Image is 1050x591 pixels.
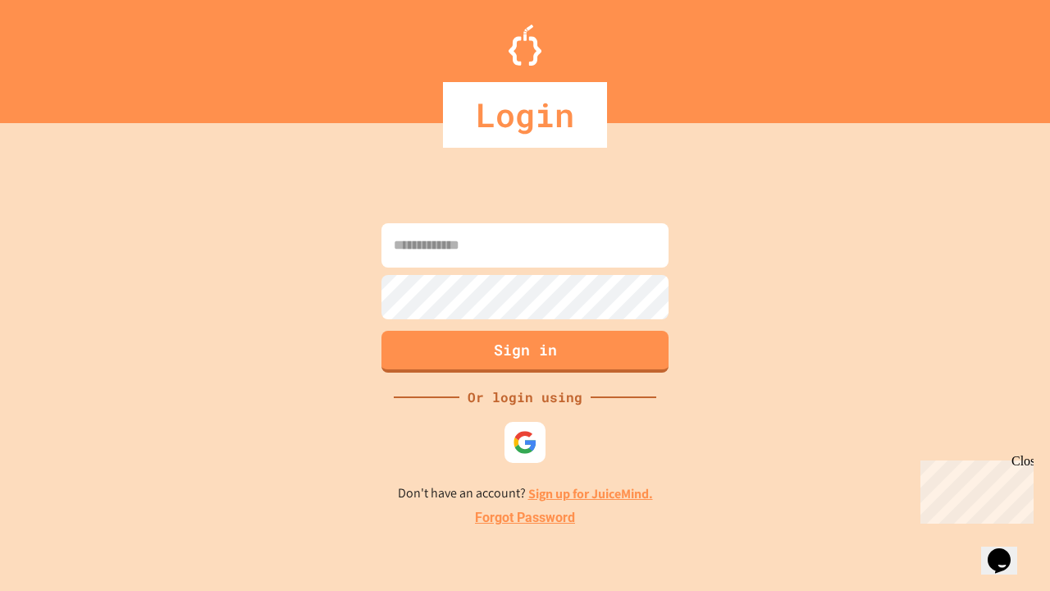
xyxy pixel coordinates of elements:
div: Chat with us now!Close [7,7,113,104]
a: Sign up for JuiceMind. [528,485,653,502]
iframe: chat widget [981,525,1034,575]
iframe: chat widget [914,454,1034,524]
p: Don't have an account? [398,483,653,504]
img: google-icon.svg [513,430,537,455]
div: Or login using [459,387,591,407]
img: Logo.svg [509,25,541,66]
a: Forgot Password [475,508,575,528]
button: Sign in [381,331,669,373]
div: Login [443,82,607,148]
